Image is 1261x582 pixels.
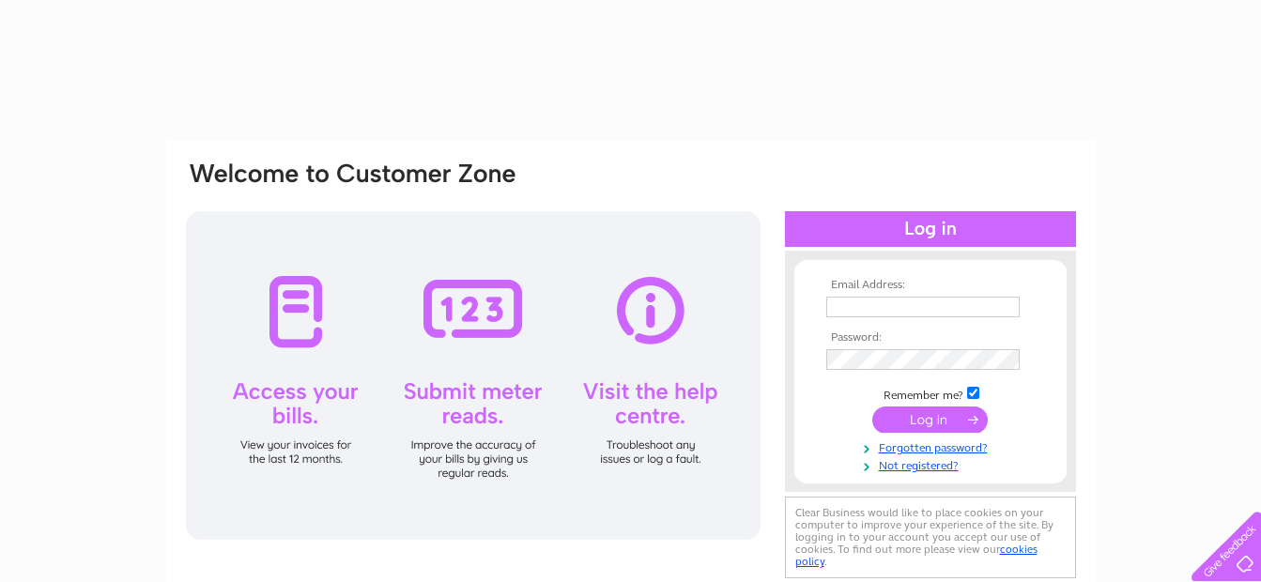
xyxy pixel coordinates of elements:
[872,406,988,433] input: Submit
[826,455,1039,473] a: Not registered?
[795,543,1038,568] a: cookies policy
[822,279,1039,292] th: Email Address:
[785,497,1076,578] div: Clear Business would like to place cookies on your computer to improve your experience of the sit...
[822,331,1039,345] th: Password:
[826,437,1039,455] a: Forgotten password?
[822,384,1039,403] td: Remember me?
